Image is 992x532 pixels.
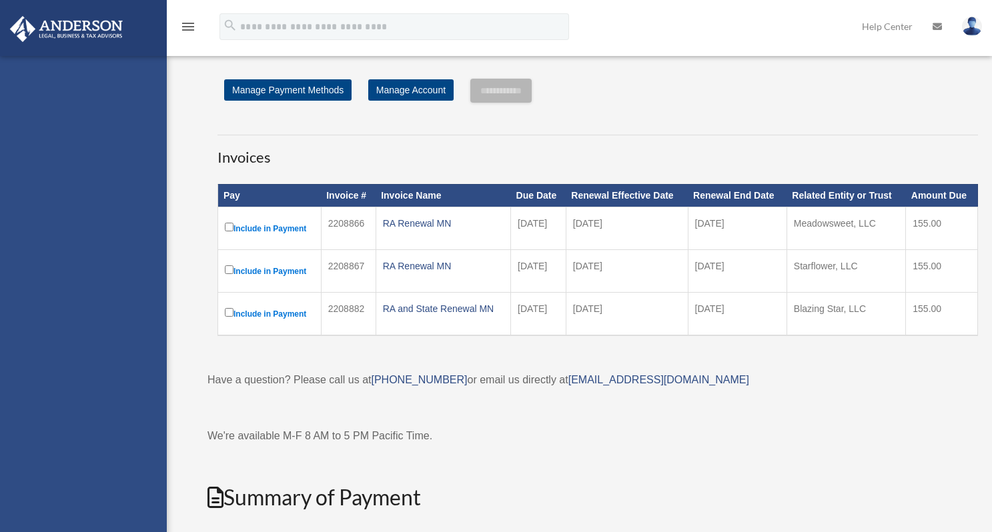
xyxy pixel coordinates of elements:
[321,207,376,249] td: 2208866
[511,207,566,249] td: [DATE]
[962,17,982,36] img: User Pic
[566,207,688,249] td: [DATE]
[218,184,322,207] th: Pay
[225,265,233,274] input: Include in Payment
[383,257,504,275] div: RA Renewal MN
[568,374,749,385] a: [EMAIL_ADDRESS][DOMAIN_NAME]
[180,19,196,35] i: menu
[225,305,314,322] label: Include in Payment
[321,184,376,207] th: Invoice #
[906,184,978,207] th: Amount Due
[383,299,504,318] div: RA and State Renewal MN
[225,220,314,237] label: Include in Payment
[688,184,787,207] th: Renewal End Date
[688,207,787,249] td: [DATE]
[566,292,688,335] td: [DATE]
[321,292,376,335] td: 2208882
[906,207,978,249] td: 155.00
[207,427,988,445] p: We're available M-F 8 AM to 5 PM Pacific Time.
[368,79,454,101] a: Manage Account
[225,223,233,231] input: Include in Payment
[223,18,237,33] i: search
[225,308,233,317] input: Include in Payment
[688,249,787,292] td: [DATE]
[906,249,978,292] td: 155.00
[511,249,566,292] td: [DATE]
[566,184,688,207] th: Renewal Effective Date
[906,292,978,335] td: 155.00
[376,184,510,207] th: Invoice Name
[787,184,905,207] th: Related Entity or Trust
[566,249,688,292] td: [DATE]
[511,184,566,207] th: Due Date
[688,292,787,335] td: [DATE]
[217,135,978,168] h3: Invoices
[225,263,314,279] label: Include in Payment
[383,214,504,233] div: RA Renewal MN
[6,16,127,42] img: Anderson Advisors Platinum Portal
[511,292,566,335] td: [DATE]
[207,483,988,513] h2: Summary of Payment
[224,79,352,101] a: Manage Payment Methods
[787,292,905,335] td: Blazing Star, LLC
[321,249,376,292] td: 2208867
[371,374,467,385] a: [PHONE_NUMBER]
[787,249,905,292] td: Starflower, LLC
[207,371,988,389] p: Have a question? Please call us at or email us directly at
[787,207,905,249] td: Meadowsweet, LLC
[180,23,196,35] a: menu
